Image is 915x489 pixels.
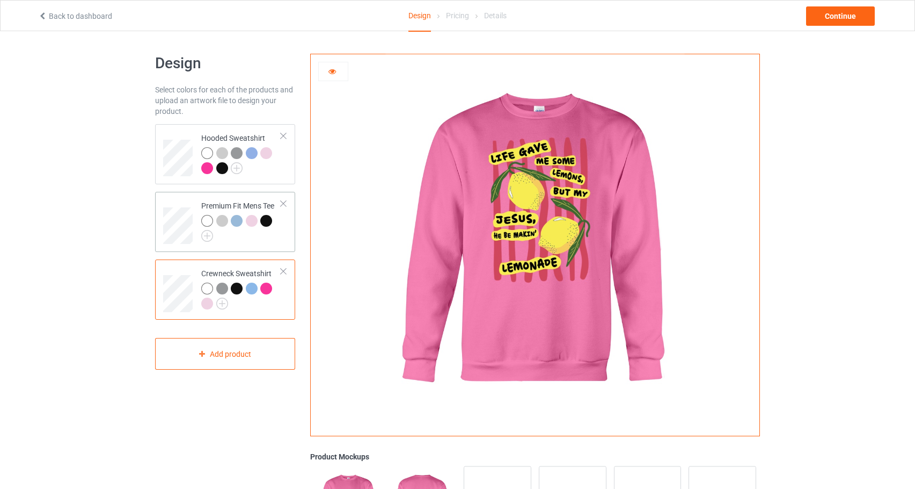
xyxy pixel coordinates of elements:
img: svg+xml;base64,PD94bWwgdmVyc2lvbj0iMS4wIiBlbmNvZGluZz0iVVRGLTgiPz4KPHN2ZyB3aWR0aD0iMjJweCIgaGVpZ2... [216,298,228,310]
div: Add product [155,338,295,370]
div: Premium Fit Mens Tee [201,200,281,238]
div: Product Mockups [310,451,760,462]
a: Back to dashboard [38,12,112,20]
div: Crewneck Sweatshirt [155,260,295,320]
div: Hooded Sweatshirt [201,133,281,173]
img: svg+xml;base64,PD94bWwgdmVyc2lvbj0iMS4wIiBlbmNvZGluZz0iVVRGLTgiPz4KPHN2ZyB3aWR0aD0iMjJweCIgaGVpZ2... [231,162,243,174]
div: Pricing [446,1,469,31]
div: Select colors for each of the products and upload an artwork file to design your product. [155,84,295,117]
div: Premium Fit Mens Tee [155,192,295,252]
div: Details [484,1,507,31]
img: svg+xml;base64,PD94bWwgdmVyc2lvbj0iMS4wIiBlbmNvZGluZz0iVVRGLTgiPz4KPHN2ZyB3aWR0aD0iMjJweCIgaGVpZ2... [201,230,213,242]
h1: Design [155,54,295,73]
div: Crewneck Sweatshirt [201,268,281,308]
div: Continue [806,6,875,26]
div: Design [408,1,431,32]
div: Hooded Sweatshirt [155,124,295,184]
